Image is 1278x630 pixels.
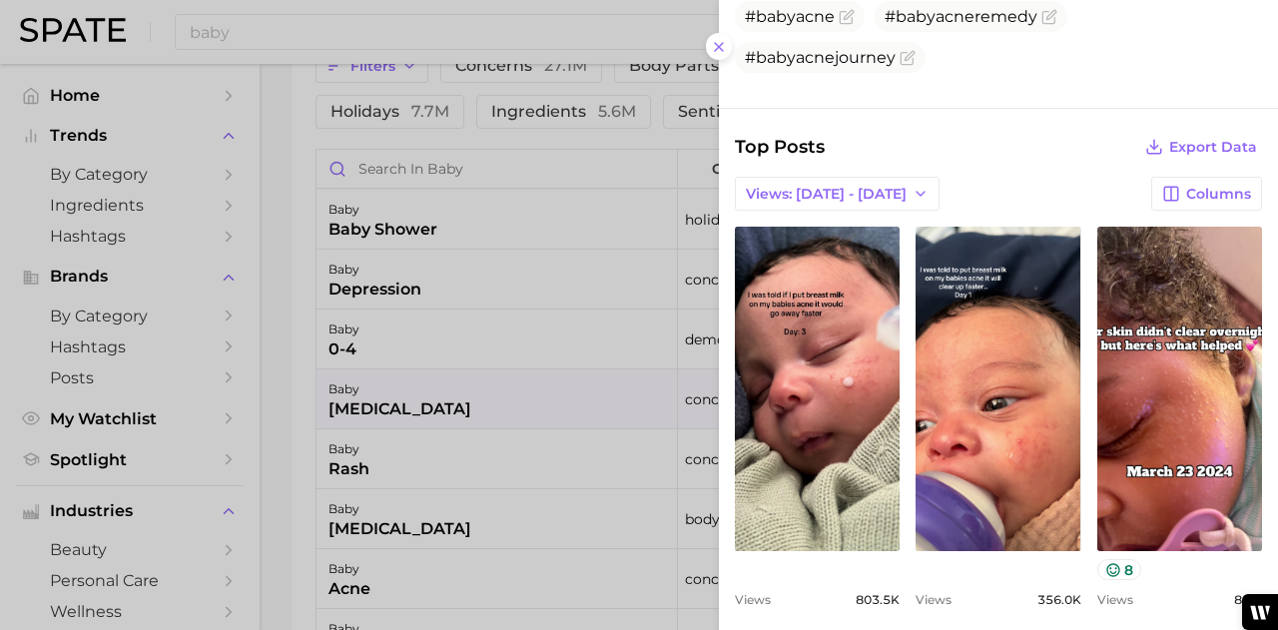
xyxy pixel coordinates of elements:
[1097,592,1133,607] span: Views
[745,7,835,26] span: #babyacne
[1186,186,1251,203] span: Columns
[1169,139,1257,156] span: Export Data
[1140,133,1262,161] button: Export Data
[1037,592,1081,607] span: 356.0k
[856,592,900,607] span: 803.5k
[1097,559,1142,580] button: 8
[735,177,940,211] button: Views: [DATE] - [DATE]
[1151,177,1262,211] button: Columns
[839,9,855,25] button: Flag as miscategorized or irrelevant
[885,7,1037,26] span: #babyacneremedy
[1041,9,1057,25] button: Flag as miscategorized or irrelevant
[735,592,771,607] span: Views
[1234,592,1262,607] span: 8.5k
[916,592,952,607] span: Views
[900,50,916,66] button: Flag as miscategorized or irrelevant
[746,186,907,203] span: Views: [DATE] - [DATE]
[745,48,896,67] span: #babyacnejourney
[735,133,825,161] span: Top Posts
